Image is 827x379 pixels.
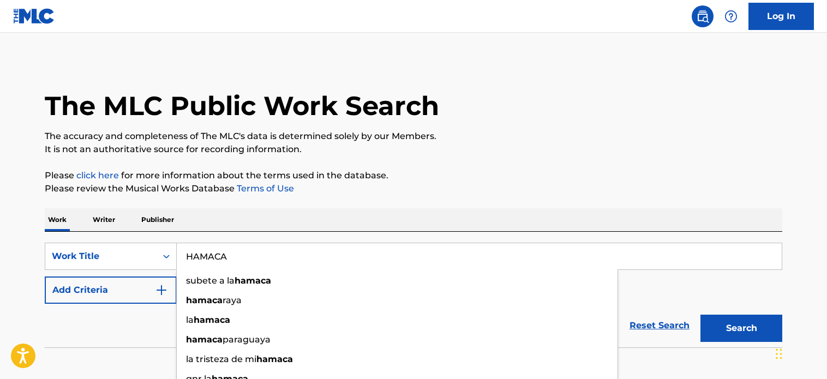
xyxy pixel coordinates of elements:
p: It is not an authoritative source for recording information. [45,143,782,156]
p: The accuracy and completeness of The MLC's data is determined solely by our Members. [45,130,782,143]
button: Search [700,315,782,342]
a: Terms of Use [235,183,294,194]
p: Writer [89,208,118,231]
span: la [186,315,194,325]
p: Please review the Musical Works Database [45,182,782,195]
span: la tristeza de mi [186,354,256,364]
span: paraguaya [223,334,271,345]
img: help [724,10,738,23]
strong: hamaca [235,275,271,286]
span: subete a la [186,275,235,286]
strong: hamaca [186,334,223,345]
strong: hamaca [256,354,293,364]
a: Public Search [692,5,714,27]
img: MLC Logo [13,8,55,24]
button: Add Criteria [45,276,177,304]
img: search [696,10,709,23]
img: 9d2ae6d4665cec9f34b9.svg [155,284,168,297]
div: Work Title [52,250,150,263]
p: Please for more information about the terms used in the database. [45,169,782,182]
form: Search Form [45,243,782,347]
a: click here [76,170,119,181]
h1: The MLC Public Work Search [45,89,439,122]
strong: hamaca [186,295,223,305]
strong: hamaca [194,315,230,325]
p: Work [45,208,70,231]
div: Help [720,5,742,27]
span: raya [223,295,242,305]
iframe: Chat Widget [772,327,827,379]
p: Publisher [138,208,177,231]
a: Reset Search [624,314,695,338]
a: Log In [748,3,814,30]
div: Drag [776,338,782,370]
